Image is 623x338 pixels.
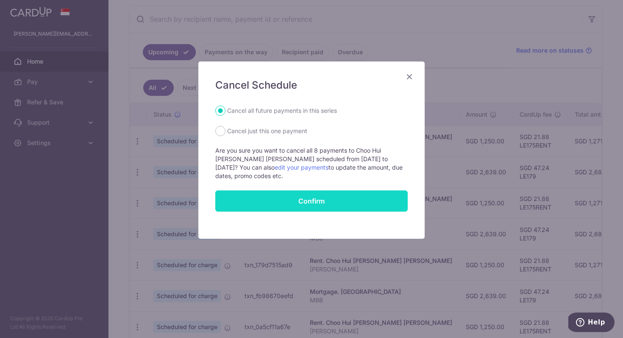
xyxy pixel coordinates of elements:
button: Confirm [215,190,408,212]
h5: Cancel Schedule [215,78,408,92]
button: Close [404,72,414,82]
label: Cancel all future payments in this series [227,106,337,116]
p: Are you sure you want to cancel all 8 payments to Choo Hui [PERSON_NAME] [PERSON_NAME] scheduled ... [215,146,408,180]
a: edit your payments [275,164,328,171]
label: Cancel just this one payment [227,126,307,136]
iframe: Opens a widget where you can find more information [568,313,615,334]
